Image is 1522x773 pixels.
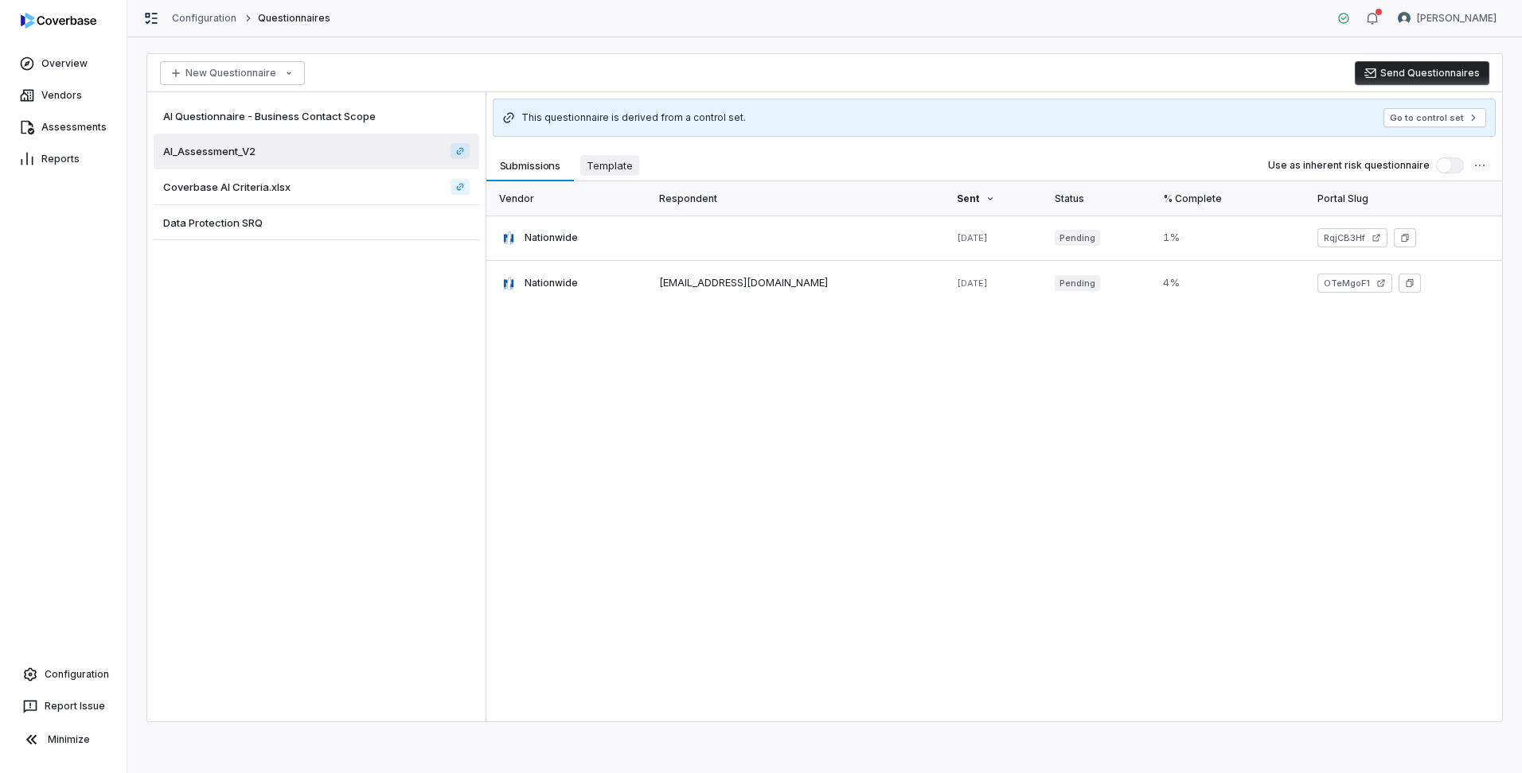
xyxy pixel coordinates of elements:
[1317,228,1387,247] a: RqjCB3Hf
[3,113,123,142] a: Assessments
[163,109,376,123] span: AI Questionnaire - Business Contact Scope
[3,81,123,110] a: Vendors
[154,169,479,205] a: Coverbase AI Criteria.xlsx
[451,143,470,159] a: AI_Assessment_V2
[521,111,746,124] span: This questionnaire is derived from a control set.
[154,99,479,134] a: AI Questionnaire - Business Contact Scope
[172,12,237,25] a: Configuration
[1317,274,1392,293] a: OTeMgoF1
[451,179,470,195] a: Coverbase AI Criteria.xlsx
[163,216,263,230] span: Data Protection SRQ
[1383,108,1486,127] button: Go to control set
[646,261,944,306] td: [EMAIL_ADDRESS][DOMAIN_NAME]
[1317,181,1489,216] div: Portal Slug
[580,155,639,176] span: Template
[6,724,120,756] button: Minimize
[154,134,479,169] a: AI_Assessment_V2
[160,61,305,85] button: New Questionnaire
[1465,151,1494,180] button: More actions
[154,205,479,240] a: Data Protection SRQ
[258,12,331,25] span: Questionnaires
[3,49,123,78] a: Overview
[499,181,634,216] div: Vendor
[494,155,568,176] span: Submissions
[1055,181,1138,216] div: Status
[659,181,931,216] div: Respondent
[1355,61,1489,85] button: Send Questionnaires
[1388,6,1506,30] button: Nic Weilbacher avatar[PERSON_NAME]
[1398,12,1411,25] img: Nic Weilbacher avatar
[163,180,291,194] span: Coverbase AI Criteria.xlsx
[6,660,120,689] a: Configuration
[1163,181,1291,216] div: % Complete
[3,145,123,173] a: Reports
[6,692,120,721] button: Report Issue
[163,144,256,158] span: AI_Assessment_V2
[957,181,1029,216] div: Sent
[1417,12,1497,25] span: [PERSON_NAME]
[21,13,96,29] img: logo-D7KZi-bG.svg
[1268,159,1430,172] label: Use as inherent risk questionnaire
